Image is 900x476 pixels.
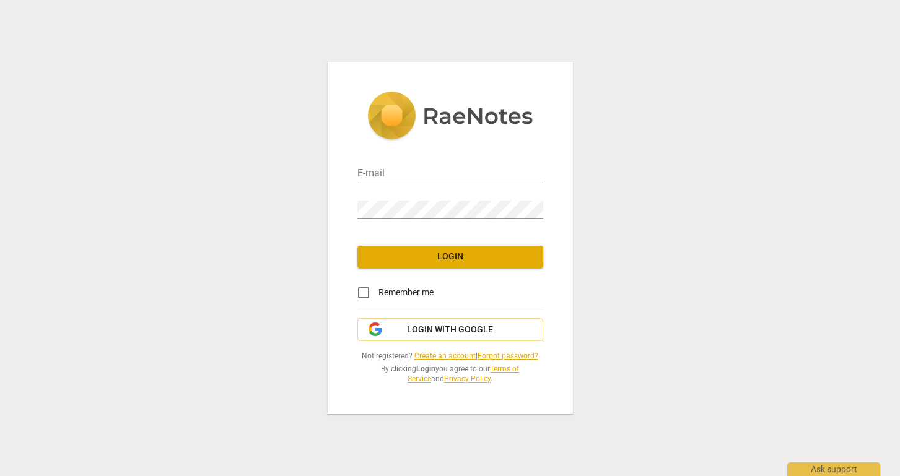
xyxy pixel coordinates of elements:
a: Forgot password? [478,352,538,360]
span: Not registered? | [357,351,543,361]
b: Login [416,365,435,373]
span: By clicking you agree to our and . [357,364,543,384]
div: Ask support [787,462,880,476]
span: Login with Google [407,324,493,336]
button: Login [357,246,543,268]
a: Privacy Policy [444,374,491,383]
span: Login [367,251,533,263]
span: Remember me [378,286,434,299]
img: 5ac2273c67554f335776073100b6d88f.svg [367,92,533,142]
button: Login with Google [357,318,543,342]
a: Create an account [414,352,476,360]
